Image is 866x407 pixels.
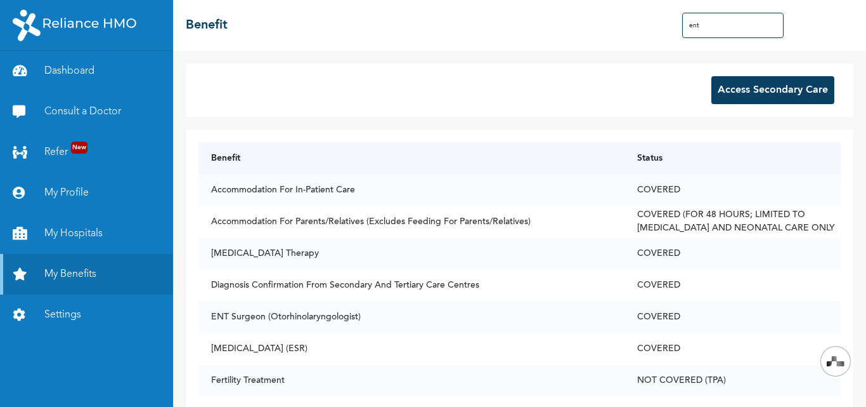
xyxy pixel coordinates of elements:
td: COVERED [624,269,841,301]
input: Search Benefits... [682,13,784,38]
img: svg+xml,%3Csvg%20xmlns%3D%22http%3A%2F%2Fwww.w3.org%2F2000%2Fsvg%22%20width%3D%2228%22%20height%3... [827,356,844,366]
td: [MEDICAL_DATA] Therapy [198,237,624,269]
td: COVERED [624,333,841,364]
td: Fertility Treatment [198,364,624,396]
th: Status [624,142,841,174]
span: New [71,142,87,154]
td: COVERED (FOR 48 HOURS; LIMITED TO [MEDICAL_DATA] AND NEONATAL CARE ONLY [624,206,841,237]
td: Accommodation For Parents/Relatives (Excludes Feeding For Parents/Relatives) [198,206,624,237]
td: COVERED [624,237,841,269]
img: RelianceHMO's Logo [13,10,136,41]
td: Diagnosis Confirmation From Secondary And Tertiary Care Centres [198,269,624,301]
td: [MEDICAL_DATA] (ESR) [198,333,624,364]
td: Accommodation For In-Patient Care [198,174,624,206]
td: NOT COVERED (TPA) [624,364,841,396]
th: Benefit [198,142,624,174]
td: COVERED [624,301,841,333]
h2: Benefit [186,16,228,35]
td: COVERED [624,174,841,206]
button: Access Secondary Care [711,76,834,104]
td: ENT Surgeon (Otorhinolaryngologist) [198,301,624,333]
